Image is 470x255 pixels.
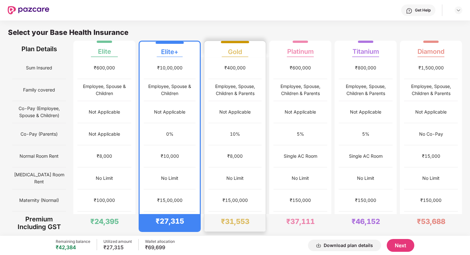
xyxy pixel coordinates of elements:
[56,239,90,244] div: Remaining balance
[355,64,376,71] div: ₹800,000
[355,197,376,204] div: ₹150,000
[94,64,115,71] div: ₹600,000
[161,43,178,56] div: Elite+
[357,175,374,182] div: No Limit
[26,62,52,74] span: Sum Insured
[418,64,444,71] div: ₹1,500,000
[415,108,447,116] div: Not Applicable
[350,108,381,116] div: Not Applicable
[339,83,393,97] div: Employee, Spouse, Children & Parents
[145,244,175,251] div: ₹69,699
[417,43,444,55] div: Diamond
[456,8,461,13] img: svg+xml;base64,PHN2ZyBpZD0iRHJvcGRvd24tMzJ4MzIiIHhtbG5zPSJodHRwOi8vd3d3LnczLm9yZy8yMDAwL3N2ZyIgd2...
[273,83,327,97] div: Employee, Spouse, Children & Parents
[90,217,119,226] div: ₹24,395
[94,197,115,204] div: ₹100,000
[284,153,317,160] div: Single AC Room
[89,131,120,138] div: Not Applicable
[157,64,182,71] div: ₹10,00,000
[290,64,311,71] div: ₹600,000
[12,214,66,232] div: Premium Including GST
[352,217,380,226] div: ₹46,152
[19,194,59,206] span: Maternity (Normal)
[161,153,179,160] div: ₹10,000
[12,169,66,188] span: [MEDICAL_DATA] Room Rent
[156,217,184,226] div: ₹27,315
[404,83,458,97] div: Employee, Spouse, Children & Parents
[352,43,379,55] div: Titanium
[226,175,244,182] div: No Limit
[290,197,311,204] div: ₹150,000
[20,128,58,140] span: Co-Pay (Parents)
[157,197,182,204] div: ₹15,00,000
[166,131,174,138] div: 0%
[154,108,185,116] div: Not Applicable
[419,131,443,138] div: No Co-Pay
[316,243,321,248] img: svg+xml;base64,PHN2ZyBpZD0iRG93bmxvYWQtMzJ4MzIiIHhtbG5zPSJodHRwOi8vd3d3LnczLm9yZy8yMDAwL3N2ZyIgd2...
[223,197,248,204] div: ₹15,00,000
[103,244,132,251] div: ₹27,315
[420,197,442,204] div: ₹150,000
[221,217,249,226] div: ₹31,553
[208,83,262,97] div: Employee, Spouse, Children & Parents
[98,43,111,55] div: Elite
[228,43,242,56] div: Gold
[324,243,373,248] div: Download plan details
[8,28,462,41] div: Select your Base Health Insurance
[286,217,315,226] div: ₹37,111
[287,43,314,55] div: Platinum
[224,64,246,71] div: ₹400,000
[227,153,243,160] div: ₹8,000
[20,150,59,162] span: Normal Room Rent
[297,131,304,138] div: 5%
[97,153,112,160] div: ₹8,000
[406,8,412,14] img: svg+xml;base64,PHN2ZyBpZD0iSGVscC0zMngzMiIgeG1sbnM9Imh0dHA6Ly93d3cudzMub3JnLzIwMDAvc3ZnIiB3aWR0aD...
[77,83,131,97] div: Employee, Spouse & Children
[89,108,120,116] div: Not Applicable
[103,239,132,244] div: Utilized amount
[417,217,445,226] div: ₹53,688
[12,102,66,122] span: Co-Pay (Employee, Spouse & Children)
[219,108,251,116] div: Not Applicable
[12,41,66,57] div: Plan Details
[145,239,175,244] div: Wallet allocation
[387,239,414,252] button: Next
[415,8,431,13] div: Get Help
[144,83,196,97] div: Employee, Spouse & Children
[308,240,381,251] button: Download plan details
[8,6,49,14] img: New Pazcare Logo
[96,175,113,182] div: No Limit
[362,131,369,138] div: 5%
[161,175,178,182] div: No Limit
[422,175,440,182] div: No Limit
[349,153,383,160] div: Single AC Room
[23,84,55,96] span: Family covered
[230,131,240,138] div: 10%
[285,108,316,116] div: Not Applicable
[422,153,440,160] div: ₹15,000
[292,175,309,182] div: No Limit
[56,244,90,251] div: ₹42,384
